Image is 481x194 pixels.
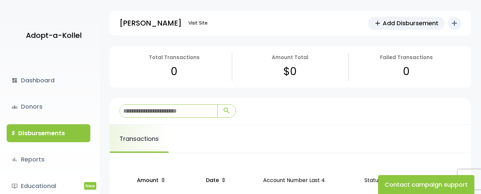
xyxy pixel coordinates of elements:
p: 0 [403,62,410,81]
button: search [217,105,236,117]
a: addAdd Disbursement [368,17,444,30]
p: Amount Total [272,53,308,62]
span: Add Disbursement [383,19,438,28]
a: $Disbursements [7,124,90,142]
p: Comment [406,169,462,192]
p: Total Transactions [149,53,200,62]
p: Failed Transactions [380,53,433,62]
i: bar_chart [12,156,18,162]
i: dashboard [12,77,18,83]
a: bar_chartReports [7,150,90,168]
span: groups [12,104,18,110]
button: Contact campaign support [378,175,474,194]
p: $0 [283,62,297,81]
span: Date [206,176,219,184]
a: dashboardDashboard [7,71,90,89]
p: Status [345,169,401,192]
span: New [84,182,96,190]
a: Transactions [110,125,169,153]
i: $ [12,129,15,138]
a: Adopt-a-Kollel [23,19,82,51]
p: [PERSON_NAME] [120,17,182,30]
span: Amount [137,176,158,184]
a: groupsDonors [7,98,90,116]
span: add [374,20,381,27]
i: ondemand_video [12,183,18,189]
p: Adopt-a-Kollel [26,29,82,42]
p: Account Number Last 4 [249,169,339,192]
span: search [223,107,231,115]
a: Visit Site [185,17,211,30]
p: 0 [171,62,177,81]
button: add [448,17,461,30]
i: add [450,19,458,27]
